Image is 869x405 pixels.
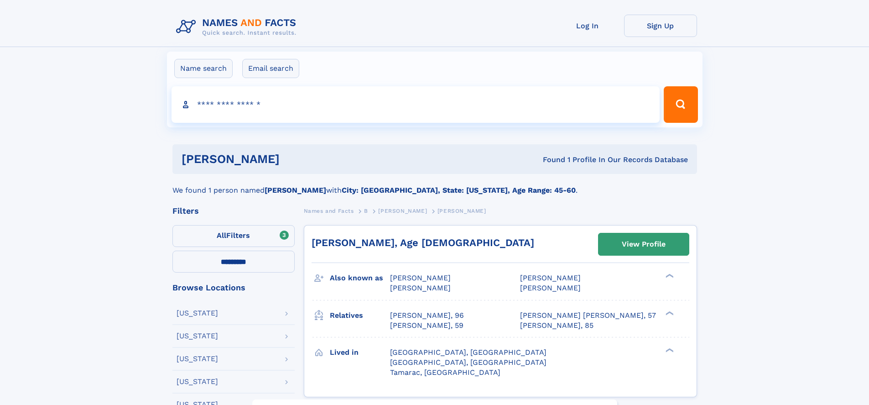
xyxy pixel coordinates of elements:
a: Log In [551,15,624,37]
span: [PERSON_NAME] [390,274,451,282]
span: [PERSON_NAME] [520,274,581,282]
span: [PERSON_NAME] [437,208,486,214]
a: Names and Facts [304,205,354,216]
div: ❯ [663,273,674,279]
div: [US_STATE] [177,355,218,363]
label: Filters [172,225,295,247]
a: [PERSON_NAME], 96 [390,310,464,321]
input: search input [172,86,660,123]
a: Sign Up [624,15,697,37]
h1: [PERSON_NAME] [182,153,411,165]
a: [PERSON_NAME] [378,205,427,216]
a: [PERSON_NAME], 85 [520,321,593,331]
div: View Profile [622,234,666,255]
div: [US_STATE] [177,378,218,385]
a: B [364,205,368,216]
b: [PERSON_NAME] [265,186,326,195]
div: ❯ [663,347,674,353]
a: [PERSON_NAME] [PERSON_NAME], 57 [520,310,656,321]
button: Search Button [664,86,697,123]
span: [GEOGRAPHIC_DATA], [GEOGRAPHIC_DATA] [390,358,546,367]
span: Tamarac, [GEOGRAPHIC_DATA] [390,368,500,377]
h3: Lived in [330,345,390,360]
div: ❯ [663,310,674,316]
span: [PERSON_NAME] [390,284,451,292]
a: [PERSON_NAME], 59 [390,321,463,331]
h3: Relatives [330,308,390,323]
a: View Profile [598,233,689,255]
b: City: [GEOGRAPHIC_DATA], State: [US_STATE], Age Range: 45-60 [342,186,576,195]
h3: Also known as [330,270,390,286]
div: [US_STATE] [177,332,218,340]
label: Name search [174,59,233,78]
div: Browse Locations [172,284,295,292]
img: Logo Names and Facts [172,15,304,39]
a: [PERSON_NAME], Age [DEMOGRAPHIC_DATA] [312,237,534,248]
span: [PERSON_NAME] [520,284,581,292]
div: [US_STATE] [177,310,218,317]
div: Filters [172,207,295,215]
span: B [364,208,368,214]
span: All [217,231,226,240]
div: Found 1 Profile In Our Records Database [411,155,688,165]
span: [GEOGRAPHIC_DATA], [GEOGRAPHIC_DATA] [390,348,546,357]
label: Email search [242,59,299,78]
span: [PERSON_NAME] [378,208,427,214]
div: We found 1 person named with . [172,174,697,196]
